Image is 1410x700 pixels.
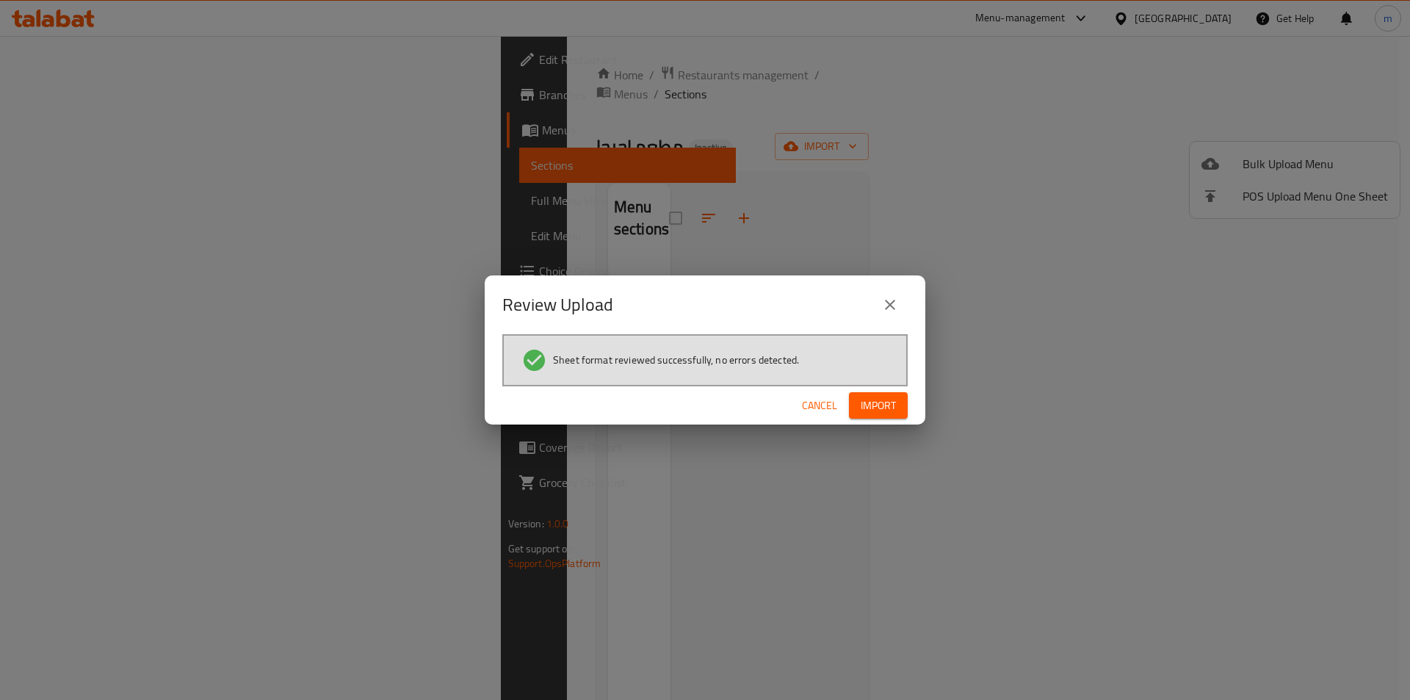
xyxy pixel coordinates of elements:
[553,353,799,367] span: Sheet format reviewed successfully, no errors detected.
[502,293,613,317] h2: Review Upload
[861,397,896,415] span: Import
[849,392,908,419] button: Import
[802,397,837,415] span: Cancel
[796,392,843,419] button: Cancel
[872,287,908,322] button: close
